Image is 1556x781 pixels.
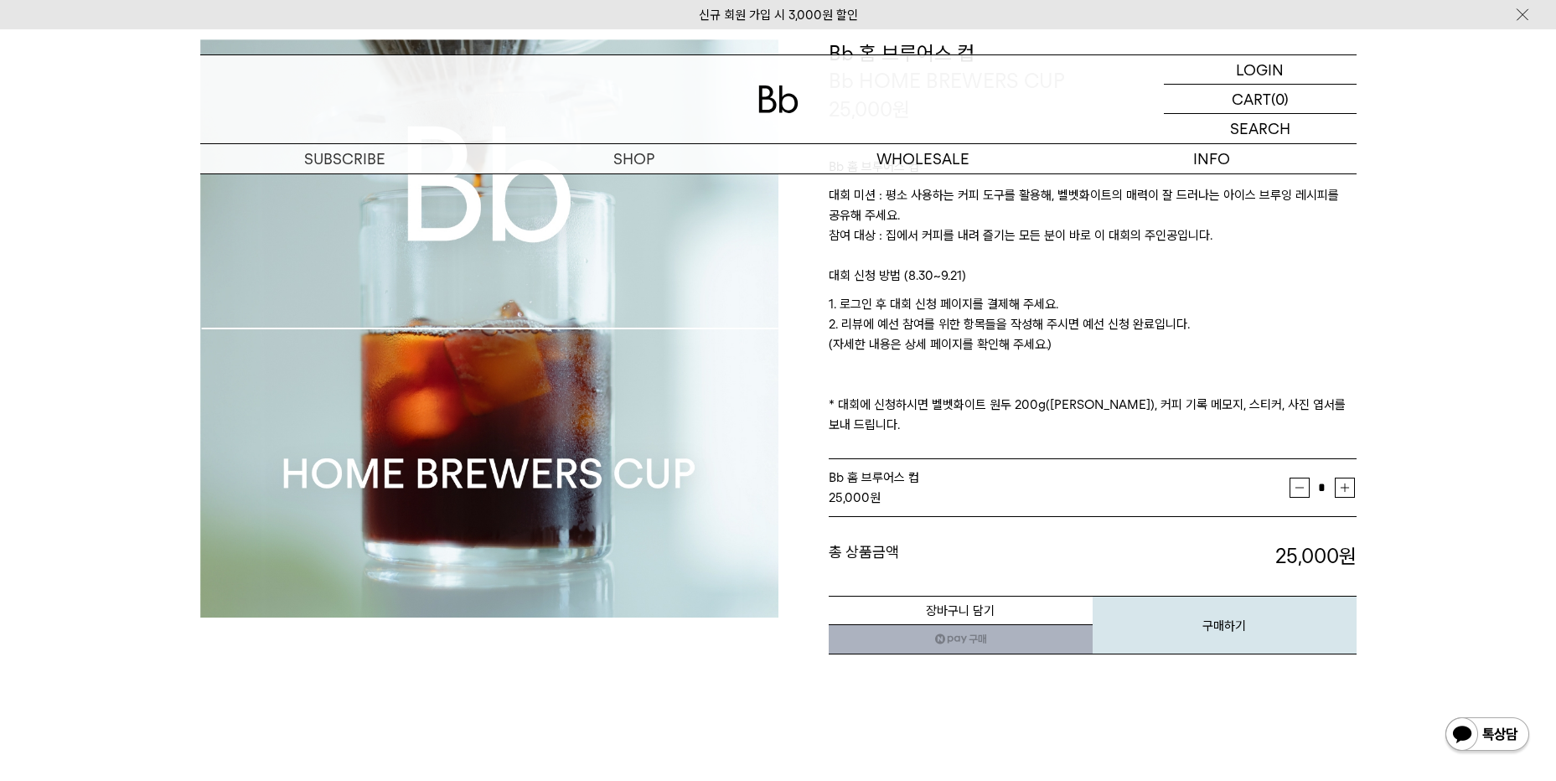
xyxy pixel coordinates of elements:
a: 새창 [829,624,1093,654]
p: 대회 신청 방법 (8.30~9.21) [829,266,1357,294]
p: 대회 미션 : 평소 사용하는 커피 도구를 활용해, 벨벳화이트의 매력이 잘 드러나는 아이스 브루잉 레시피를 공유해 주세요. 참여 대상 : 집에서 커피를 내려 즐기는 모든 분이 ... [829,185,1357,266]
strong: 25,000 [829,490,870,505]
img: Bb 홈 브루어스 컵 [200,39,778,618]
button: 구매하기 [1093,596,1357,654]
a: SUBSCRIBE [200,144,489,173]
p: SEARCH [1230,114,1290,143]
p: CART [1232,85,1271,113]
strong: 25,000 [1275,544,1357,568]
p: (0) [1271,85,1289,113]
a: SHOP [489,144,778,173]
button: 증가 [1335,478,1355,498]
div: 원 [829,488,1290,508]
img: 카카오톡 채널 1:1 채팅 버튼 [1444,716,1531,756]
p: 1. 로그인 후 대회 신청 페이지를 결제해 주세요. 2. 리뷰에 예선 참여를 위한 항목들을 작성해 주시면 예선 신청 완료입니다. (자세한 내용은 상세 페이지를 확인해 주세요.... [829,294,1357,435]
a: LOGIN [1164,55,1357,85]
p: INFO [1067,144,1357,173]
a: 신규 회원 가입 시 3,000원 할인 [699,8,858,23]
a: CART (0) [1164,85,1357,114]
button: 감소 [1290,478,1310,498]
p: WHOLESALE [778,144,1067,173]
b: 원 [1339,544,1357,568]
img: 로고 [758,85,799,113]
button: 장바구니 담기 [829,596,1093,625]
span: Bb 홈 브루어스 컵 [829,470,919,485]
p: LOGIN [1236,55,1284,84]
dt: 총 상품금액 [829,542,1093,571]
